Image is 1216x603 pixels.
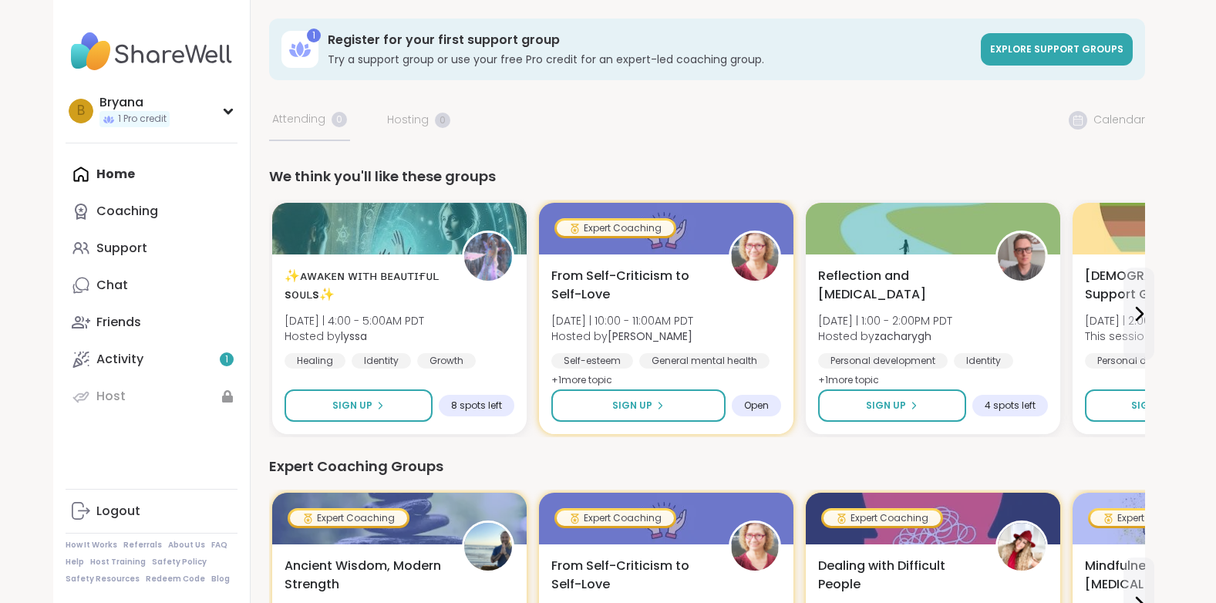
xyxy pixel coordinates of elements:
[285,328,424,344] span: Hosted by
[99,94,170,111] div: Bryana
[328,52,972,67] h3: Try a support group or use your free Pro credit for an expert-led coaching group.
[818,557,979,594] span: Dealing with Difficult People
[551,353,633,369] div: Self-esteem
[998,523,1046,571] img: CLove
[285,313,424,328] span: [DATE] | 4:00 - 5:00AM PDT
[146,574,205,584] a: Redeem Code
[818,328,952,344] span: Hosted by
[1085,353,1214,369] div: Personal development
[639,353,770,369] div: General mental health
[285,267,445,304] span: ✨ᴀᴡᴀᴋᴇɴ ᴡɪᴛʜ ʙᴇᴀᴜᴛɪғᴜʟ sᴏᴜʟs✨
[96,203,158,220] div: Coaching
[824,510,941,526] div: Expert Coaching
[66,230,237,267] a: Support
[341,328,367,344] b: lyssa
[551,328,693,344] span: Hosted by
[96,277,128,294] div: Chat
[985,399,1036,412] span: 4 spots left
[290,510,407,526] div: Expert Coaching
[96,240,147,257] div: Support
[96,388,126,405] div: Host
[954,353,1013,369] div: Identity
[66,574,140,584] a: Safety Resources
[90,557,146,568] a: Host Training
[818,313,952,328] span: [DATE] | 1:00 - 2:00PM PDT
[152,557,207,568] a: Safety Policy
[211,574,230,584] a: Blog
[551,313,693,328] span: [DATE] | 10:00 - 11:00AM PDT
[1090,510,1208,526] div: Expert Coaching
[66,557,84,568] a: Help
[211,540,227,551] a: FAQ
[307,29,321,42] div: 1
[168,540,205,551] a: About Us
[981,33,1133,66] a: Explore support groups
[866,399,906,413] span: Sign Up
[66,304,237,341] a: Friends
[118,113,167,126] span: 1 Pro credit
[608,328,692,344] b: [PERSON_NAME]
[66,341,237,378] a: Activity1
[66,25,237,79] img: ShareWell Nav Logo
[123,540,162,551] a: Referrals
[328,32,972,49] h3: Register for your first support group
[285,389,433,422] button: Sign Up
[1131,399,1171,413] span: Sign Up
[77,101,85,121] span: B
[225,353,228,366] span: 1
[66,540,117,551] a: How It Works
[269,456,1145,477] div: Expert Coaching Groups
[285,557,445,594] span: Ancient Wisdom, Modern Strength
[818,389,966,422] button: Sign Up
[551,267,712,304] span: From Self-Criticism to Self-Love
[551,557,712,594] span: From Self-Criticism to Self-Love
[285,353,345,369] div: Healing
[998,233,1046,281] img: zacharygh
[66,267,237,304] a: Chat
[731,523,779,571] img: Fausta
[66,378,237,415] a: Host
[464,523,512,571] img: GokuCloud
[990,42,1123,56] span: Explore support groups
[612,399,652,413] span: Sign Up
[557,221,674,236] div: Expert Coaching
[551,389,726,422] button: Sign Up
[557,510,674,526] div: Expert Coaching
[731,233,779,281] img: Fausta
[744,399,769,412] span: Open
[874,328,931,344] b: zacharygh
[332,399,372,413] span: Sign Up
[464,233,512,281] img: lyssa
[96,503,140,520] div: Logout
[269,166,1145,187] div: We think you'll like these groups
[66,493,237,530] a: Logout
[818,267,979,304] span: Reflection and [MEDICAL_DATA]
[818,353,948,369] div: Personal development
[417,353,476,369] div: Growth
[66,193,237,230] a: Coaching
[96,314,141,331] div: Friends
[352,353,411,369] div: Identity
[451,399,502,412] span: 8 spots left
[96,351,143,368] div: Activity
